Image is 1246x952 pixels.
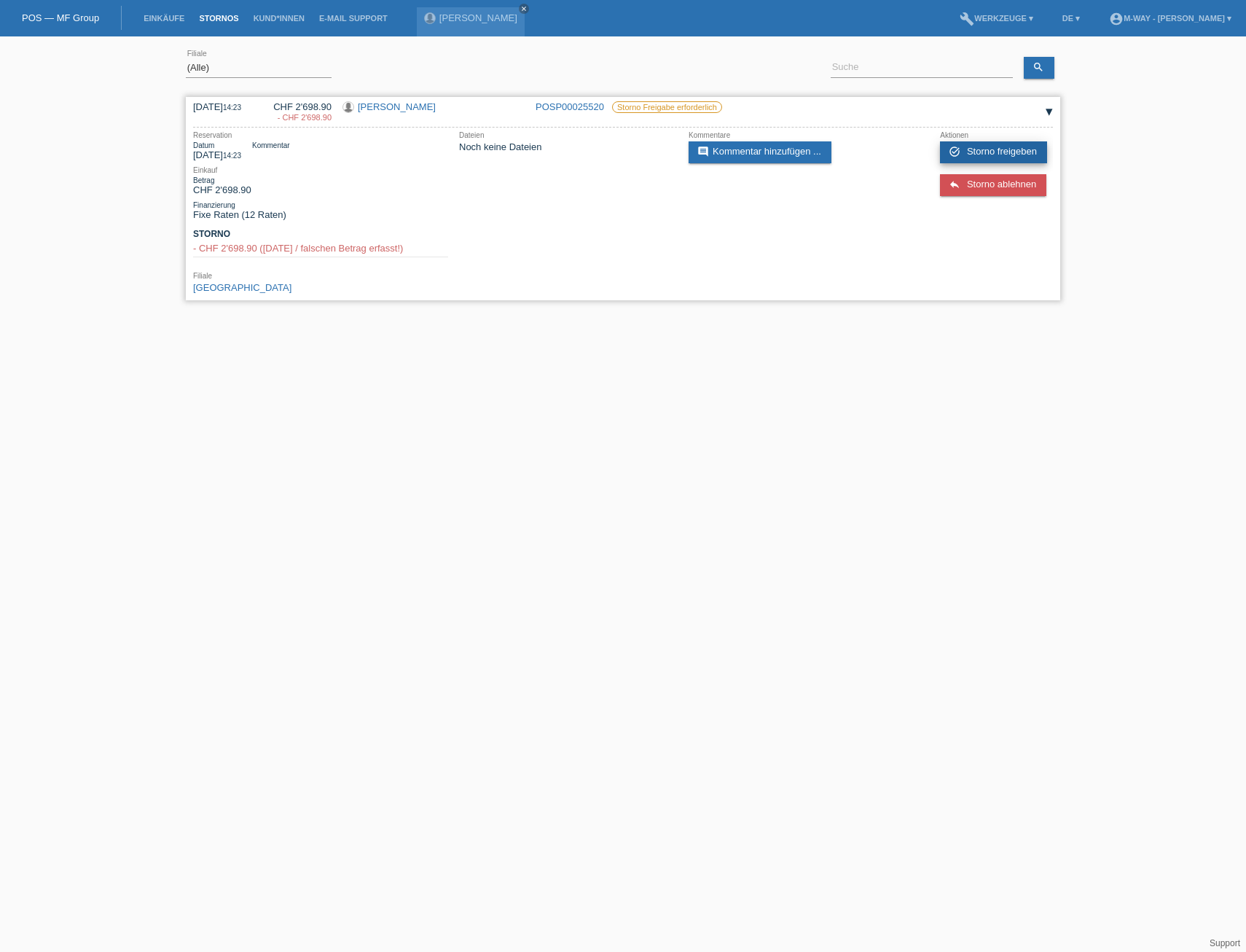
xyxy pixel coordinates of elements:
[967,179,1036,190] span: Storno ablehnen
[697,146,709,157] i: comment
[949,146,960,157] i: task_alt
[1038,101,1060,123] div: auf-/zuklappen
[193,141,241,160] div: [DATE]
[1055,14,1087,23] a: DE ▾
[949,179,960,190] i: reply
[459,131,678,139] div: Dateien
[612,101,722,113] label: Storno Freigabe erforderlich
[1102,14,1239,23] a: account_circlem-way - [PERSON_NAME] ▾
[358,101,436,112] a: [PERSON_NAME]
[312,14,395,23] a: E-Mail Support
[193,176,251,184] div: Betrag
[193,101,251,112] div: [DATE]
[536,101,604,112] a: POSP00025520
[193,131,448,139] div: Reservation
[940,141,1047,163] a: task_alt Storno freigeben
[223,104,241,112] span: 14:23
[246,14,312,23] a: Kund*innen
[940,174,1046,196] a: reply Storno ablehnen
[967,146,1037,157] span: Storno freigeben
[689,141,831,163] a: commentKommentar hinzufügen ...
[262,113,332,122] div: 17.09.2025 / falschen Betrag erfasst!
[193,166,448,174] div: Einkauf
[520,5,528,12] i: close
[960,12,974,26] i: build
[193,201,448,220] div: Fixe Raten (12 Raten)
[952,14,1041,23] a: buildWerkzeuge ▾
[193,201,448,209] div: Finanzierung
[1109,12,1124,26] i: account_circle
[192,14,246,23] a: Stornos
[1210,938,1240,948] a: Support
[193,176,251,195] div: CHF 2'698.90
[193,243,448,254] div: - CHF 2'698.90 ([DATE] / falschen Betrag erfasst!)
[252,141,290,149] div: Kommentar
[193,282,291,293] a: [GEOGRAPHIC_DATA]
[1033,61,1044,73] i: search
[136,14,192,23] a: Einkäufe
[22,12,99,23] a: POS — MF Group
[439,12,517,23] a: [PERSON_NAME]
[193,141,241,149] div: Datum
[940,131,1053,139] div: Aktionen
[193,272,448,280] div: Filiale
[223,152,241,160] span: 14:23
[519,4,529,14] a: close
[459,141,678,152] div: Noch keine Dateien
[689,131,907,139] div: Kommentare
[262,101,332,123] div: CHF 2'698.90
[1024,57,1054,79] a: search
[193,229,448,240] h3: Storno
